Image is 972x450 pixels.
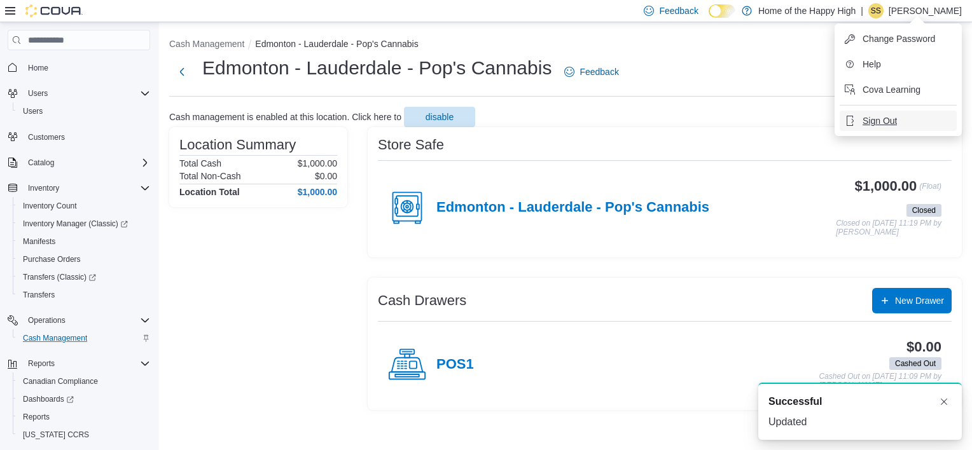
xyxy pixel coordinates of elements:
button: Canadian Compliance [13,372,155,390]
span: Inventory Manager (Classic) [18,216,150,231]
span: Users [18,104,150,119]
span: Catalog [28,158,54,168]
span: Dashboards [18,392,150,407]
a: Manifests [18,234,60,249]
h4: $1,000.00 [298,187,337,197]
a: Reports [18,409,55,425]
p: Cash management is enabled at this location. Click here to [169,112,401,122]
span: Change Password [863,32,935,45]
a: Canadian Compliance [18,374,103,389]
button: Transfers [13,286,155,304]
a: Home [23,60,53,76]
button: Dismiss toast [936,394,952,409]
span: Users [23,86,150,101]
a: Transfers (Classic) [13,268,155,286]
span: Successful [768,394,822,409]
span: Manifests [18,234,150,249]
span: Canadian Compliance [23,376,98,386]
a: Inventory Manager (Classic) [18,216,133,231]
span: Dashboards [23,394,74,404]
a: Transfers (Classic) [18,269,101,285]
span: Purchase Orders [18,252,150,267]
h4: POS1 [436,357,474,373]
button: Operations [23,313,71,328]
button: Purchase Orders [13,250,155,268]
span: New Drawer [895,294,944,307]
span: Closed [912,205,936,216]
span: Closed [906,204,941,217]
button: Reports [3,355,155,372]
span: Transfers [18,287,150,303]
button: disable [404,107,475,127]
h3: Store Safe [378,137,444,153]
button: Catalog [3,154,155,172]
p: $1,000.00 [298,158,337,168]
span: Feedback [580,65,618,78]
button: Cash Management [13,329,155,347]
span: Inventory [23,181,150,196]
button: Users [3,85,155,102]
button: Catalog [23,155,59,170]
a: Inventory Count [18,198,82,214]
span: Cova Learning [863,83,920,96]
button: Edmonton - Lauderdale - Pop's Cannabis [255,39,418,49]
button: Operations [3,311,155,329]
span: Operations [28,315,66,325]
span: [US_STATE] CCRS [23,430,89,440]
a: Purchase Orders [18,252,86,267]
button: Cova Learning [840,79,957,100]
span: Inventory Manager (Classic) [23,219,128,229]
a: Dashboards [18,392,79,407]
button: [US_STATE] CCRS [13,426,155,444]
a: Inventory Manager (Classic) [13,215,155,233]
span: Feedback [659,4,698,17]
p: Closed on [DATE] 11:19 PM by [PERSON_NAME] [836,219,941,236]
span: Customers [23,129,150,145]
button: Next [169,59,195,85]
button: Customers [3,128,155,146]
button: Home [3,58,155,76]
p: [PERSON_NAME] [889,3,962,18]
h6: Total Non-Cash [179,171,241,181]
span: Cashed Out [895,358,936,369]
a: Cash Management [18,331,92,346]
span: Inventory Count [18,198,150,214]
span: Reports [23,412,50,422]
p: | [861,3,863,18]
span: Users [23,106,43,116]
span: Transfers [23,290,55,300]
a: Dashboards [13,390,155,408]
button: Inventory [3,179,155,197]
span: Manifests [23,236,55,247]
h1: Edmonton - Lauderdale - Pop's Cannabis [202,55,552,81]
a: Transfers [18,287,60,303]
input: Dark Mode [709,4,735,18]
span: Operations [23,313,150,328]
span: Inventory Count [23,201,77,211]
span: Inventory [28,183,59,193]
nav: An example of EuiBreadcrumbs [169,37,962,53]
span: Cashed Out [889,357,941,370]
span: Reports [18,409,150,425]
h3: $0.00 [906,339,941,355]
span: Users [28,88,48,99]
span: Reports [23,356,150,371]
span: Customers [28,132,65,142]
div: Updated [768,414,952,430]
span: Home [28,63,48,73]
h4: Location Total [179,187,240,197]
button: Reports [23,356,60,371]
div: Shawn Scolack [868,3,884,18]
span: SS [871,3,881,18]
button: Help [840,54,957,74]
a: Users [18,104,48,119]
button: Users [23,86,53,101]
button: Inventory [23,181,64,196]
h3: Location Summary [179,137,296,153]
p: (Float) [919,179,941,201]
button: Cash Management [169,39,244,49]
span: Transfers (Classic) [18,269,150,285]
span: Home [23,59,150,75]
h6: Total Cash [179,158,221,168]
